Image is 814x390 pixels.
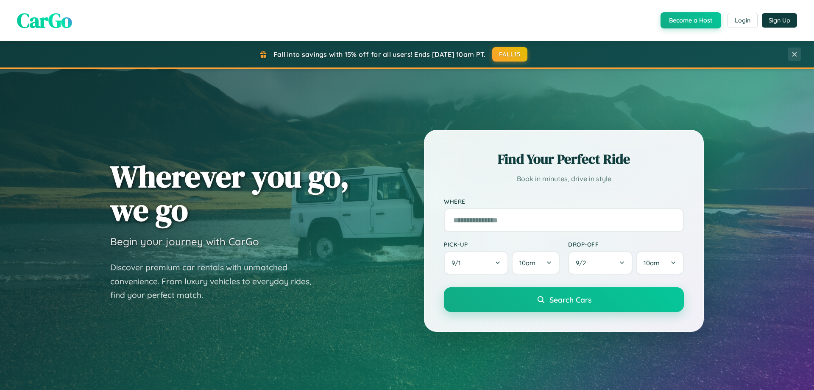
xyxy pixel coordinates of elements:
[762,13,797,28] button: Sign Up
[576,259,590,267] span: 9 / 2
[512,251,560,275] button: 10am
[728,13,758,28] button: Login
[273,50,486,59] span: Fall into savings with 15% off for all users! Ends [DATE] 10am PT.
[519,259,535,267] span: 10am
[636,251,684,275] button: 10am
[549,295,591,304] span: Search Cars
[452,259,465,267] span: 9 / 1
[110,160,349,227] h1: Wherever you go, we go
[644,259,660,267] span: 10am
[110,235,259,248] h3: Begin your journey with CarGo
[444,287,684,312] button: Search Cars
[444,173,684,185] p: Book in minutes, drive in style
[568,241,684,248] label: Drop-off
[568,251,633,275] button: 9/2
[444,241,560,248] label: Pick-up
[492,47,528,62] button: FALL15
[444,150,684,168] h2: Find Your Perfect Ride
[444,251,508,275] button: 9/1
[661,12,721,28] button: Become a Host
[444,198,684,205] label: Where
[17,6,72,34] span: CarGo
[110,261,322,302] p: Discover premium car rentals with unmatched convenience. From luxury vehicles to everyday rides, ...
